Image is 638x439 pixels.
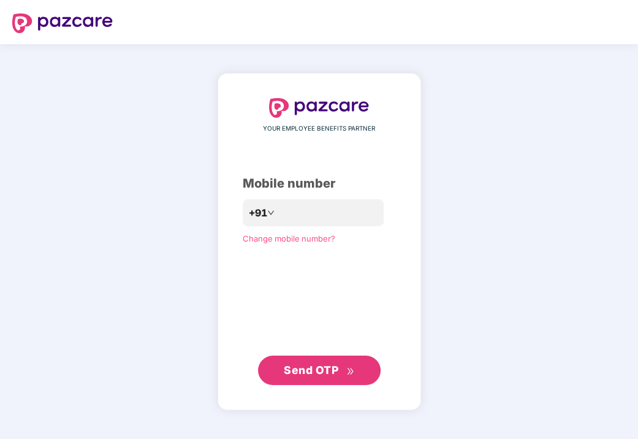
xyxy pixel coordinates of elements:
[258,356,381,385] button: Send OTPdouble-right
[263,124,375,134] span: YOUR EMPLOYEE BENEFITS PARTNER
[12,13,113,33] img: logo
[284,364,338,376] span: Send OTP
[346,367,354,375] span: double-right
[243,234,335,243] a: Change mobile number?
[267,209,275,216] span: down
[269,98,370,118] img: logo
[243,174,396,193] div: Mobile number
[249,205,267,221] span: +91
